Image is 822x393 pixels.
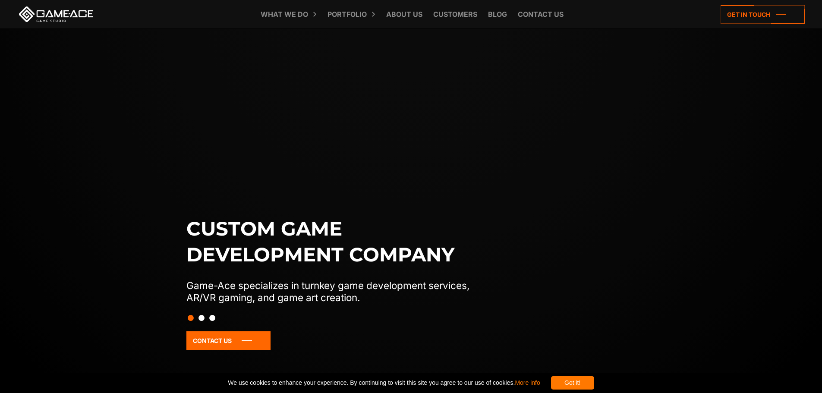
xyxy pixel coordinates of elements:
[186,280,488,304] p: Game-Ace specializes in turnkey game development services, AR/VR gaming, and game art creation.
[186,331,271,350] a: Contact Us
[551,376,594,390] div: Got it!
[721,5,805,24] a: Get in touch
[198,311,205,325] button: Slide 2
[515,379,540,386] a: More info
[188,311,194,325] button: Slide 1
[228,376,540,390] span: We use cookies to enhance your experience. By continuing to visit this site you agree to our use ...
[209,311,215,325] button: Slide 3
[186,216,488,267] h1: Custom game development company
